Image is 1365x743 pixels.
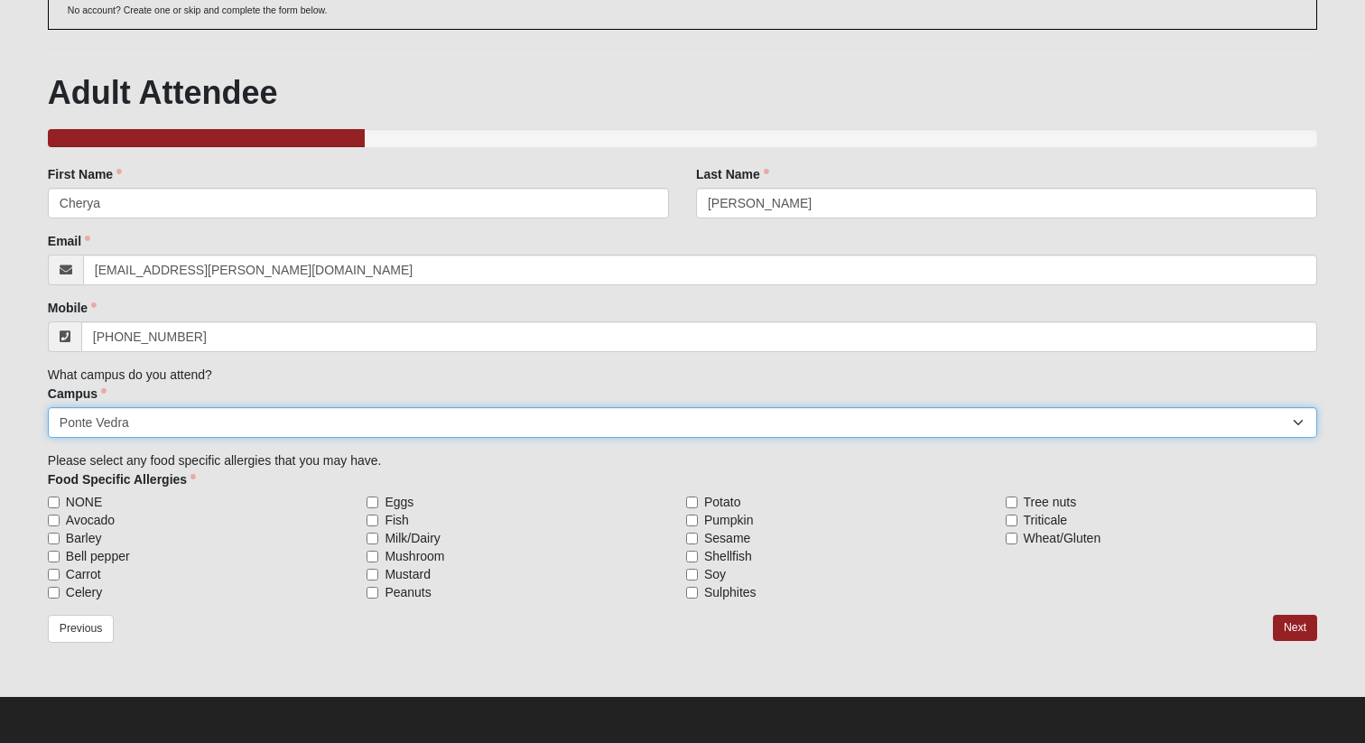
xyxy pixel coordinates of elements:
[704,583,757,601] span: Sulphites
[48,533,60,544] input: Barley
[704,529,750,547] span: Sesame
[1024,529,1101,547] span: Wheat/Gluten
[686,551,698,562] input: Shellfish
[1006,497,1017,508] input: Tree nuts
[385,583,431,601] span: Peanuts
[696,165,769,183] label: Last Name
[704,547,752,565] span: Shellfish
[48,515,60,526] input: Avocado
[48,73,1317,112] h1: Adult Attendee
[48,385,107,403] label: Campus
[68,4,328,17] p: No account? Create one or skip and complete the form below.
[66,493,102,511] span: NONE
[66,565,101,583] span: Carrot
[48,587,60,599] input: Celery
[704,565,726,583] span: Soy
[704,493,740,511] span: Potato
[1024,493,1077,511] span: Tree nuts
[48,470,196,488] label: Food Specific Allergies
[48,165,122,183] label: First Name
[686,587,698,599] input: Sulphites
[385,493,413,511] span: Eggs
[48,299,97,317] label: Mobile
[385,547,444,565] span: Mushroom
[686,497,698,508] input: Potato
[48,615,115,643] a: Previous
[48,497,60,508] input: NONE
[66,511,115,529] span: Avocado
[66,583,102,601] span: Celery
[367,569,378,580] input: Mustard
[48,165,1317,601] div: What campus do you attend? Please select any food specific allergies that you may have.
[367,497,378,508] input: Eggs
[385,529,440,547] span: Milk/Dairy
[367,515,378,526] input: Fish
[1006,515,1017,526] input: Triticale
[66,547,130,565] span: Bell pepper
[367,533,378,544] input: Milk/Dairy
[385,511,408,529] span: Fish
[1273,615,1317,641] a: Next
[1006,533,1017,544] input: Wheat/Gluten
[686,569,698,580] input: Soy
[686,533,698,544] input: Sesame
[367,551,378,562] input: Mushroom
[1024,511,1068,529] span: Triticale
[704,511,753,529] span: Pumpkin
[385,565,431,583] span: Mustard
[48,569,60,580] input: Carrot
[686,515,698,526] input: Pumpkin
[48,232,90,250] label: Email
[367,587,378,599] input: Peanuts
[48,551,60,562] input: Bell pepper
[66,529,102,547] span: Barley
